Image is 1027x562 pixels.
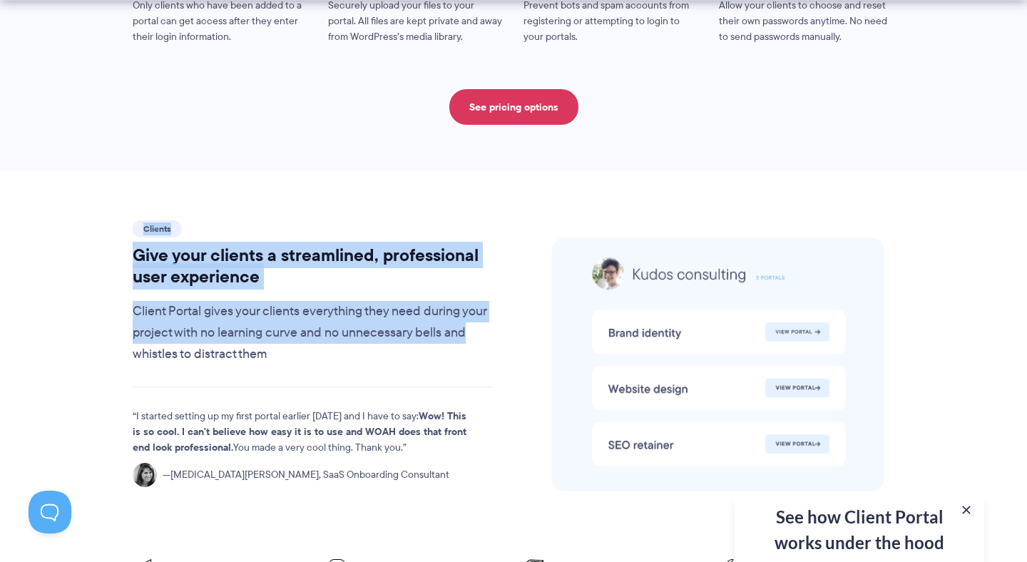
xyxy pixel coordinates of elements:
span: [MEDICAL_DATA][PERSON_NAME], SaaS Onboarding Consultant [163,467,449,483]
h2: Give your clients a streamlined, professional user experience [133,245,493,287]
a: See pricing options [449,89,578,125]
iframe: Toggle Customer Support [29,491,71,533]
span: Clients [133,220,182,237]
p: Client Portal gives your clients everything they need during your project with no learning curve ... [133,301,493,365]
strong: Wow! This is so cool. I can't believe how easy it is to use and WOAH does that front end look pro... [133,408,466,455]
p: I started setting up my first portal earlier [DATE] and I have to say: You made a very cool thing... [133,409,468,456]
